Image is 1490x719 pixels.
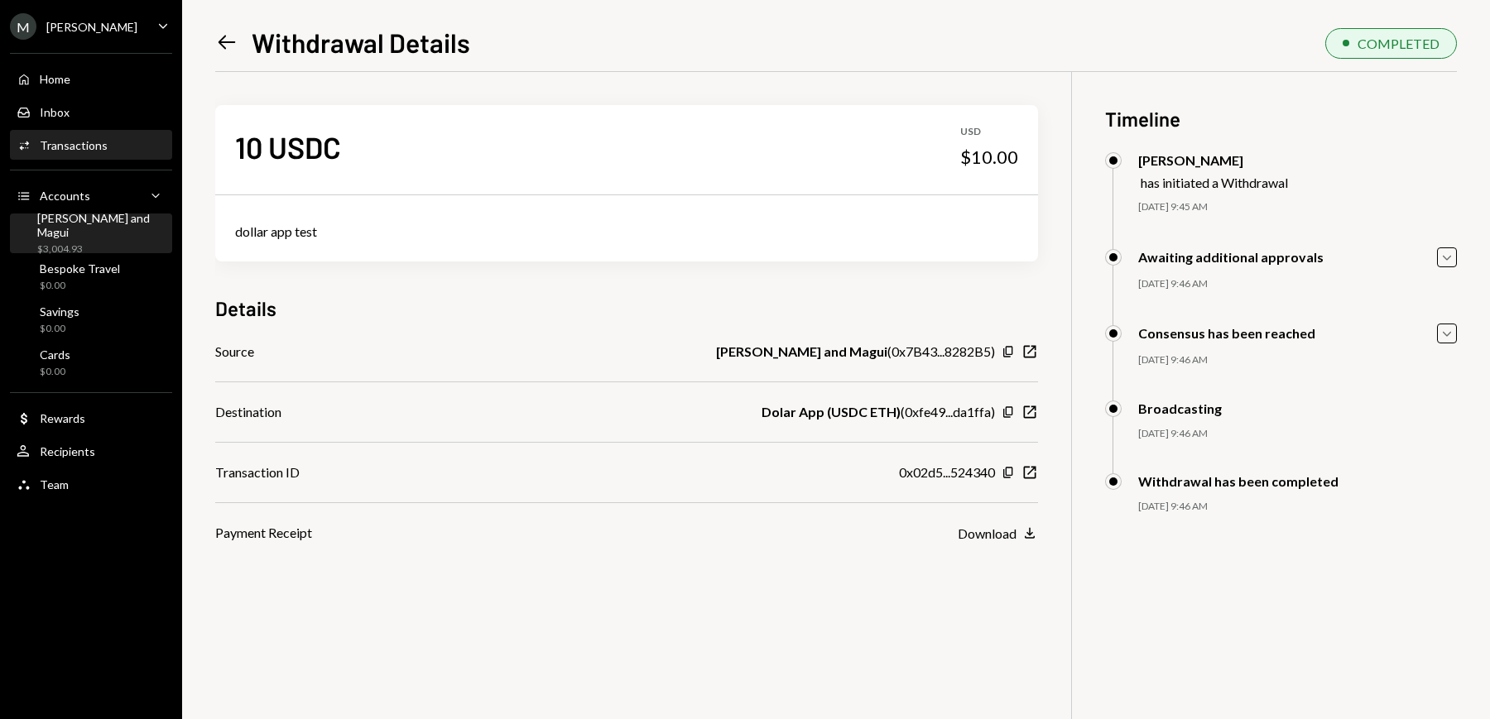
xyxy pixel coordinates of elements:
a: Transactions [10,130,172,160]
div: [PERSON_NAME] [46,20,137,34]
div: 10 USDC [235,128,341,165]
div: $0.00 [40,322,79,336]
b: [PERSON_NAME] and Magui [716,342,887,362]
b: Dolar App (USDC ETH) [762,402,901,422]
div: [PERSON_NAME] and Magui [37,211,166,239]
div: Cards [40,348,70,362]
div: dollar app test [235,222,1018,242]
div: Broadcasting [1138,400,1222,416]
div: [DATE] 9:46 AM [1138,500,1457,514]
div: Awaiting additional approvals [1138,249,1324,265]
a: Team [10,469,172,499]
div: Home [40,72,70,86]
a: Home [10,64,172,93]
div: ( 0x7B43...8282B5 ) [716,342,995,362]
div: M [10,13,36,40]
div: Transaction ID [215,463,300,482]
div: [PERSON_NAME] [1138,152,1288,168]
div: $3,004.93 [37,242,166,256]
h3: Details [215,295,276,322]
a: [PERSON_NAME] and Magui$3,004.93 [10,213,172,253]
div: has initiated a Withdrawal [1141,175,1288,190]
div: Recipients [40,444,95,458]
div: 0x02d5...524340 [899,463,995,482]
div: Savings [40,304,79,319]
div: Consensus has been reached [1138,325,1315,341]
div: Inbox [40,105,70,119]
a: Bespoke Travel$0.00 [10,256,172,296]
div: Bespoke Travel [40,261,120,276]
div: [DATE] 9:46 AM [1138,427,1457,441]
div: $0.00 [40,365,70,379]
a: Cards$0.00 [10,343,172,382]
div: Team [40,477,69,491]
div: $0.00 [40,279,120,293]
div: Destination [215,402,281,422]
div: Source [215,342,254,362]
div: [DATE] 9:45 AM [1138,200,1457,214]
div: Rewards [40,411,85,425]
div: [DATE] 9:46 AM [1138,353,1457,367]
a: Rewards [10,403,172,433]
div: COMPLETED [1358,36,1440,51]
div: Payment Receipt [215,523,312,543]
div: USD [960,125,1018,139]
div: Transactions [40,138,108,152]
div: [DATE] 9:46 AM [1138,277,1457,291]
h1: Withdrawal Details [252,26,470,59]
div: $10.00 [960,146,1018,169]
a: Recipients [10,436,172,466]
div: ( 0xfe49...da1ffa ) [762,402,995,422]
a: Savings$0.00 [10,300,172,339]
h3: Timeline [1105,105,1457,132]
div: Accounts [40,189,90,203]
div: Withdrawal has been completed [1138,473,1339,489]
div: Download [958,525,1017,541]
a: Accounts [10,180,172,210]
a: Inbox [10,97,172,127]
button: Download [958,525,1038,543]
